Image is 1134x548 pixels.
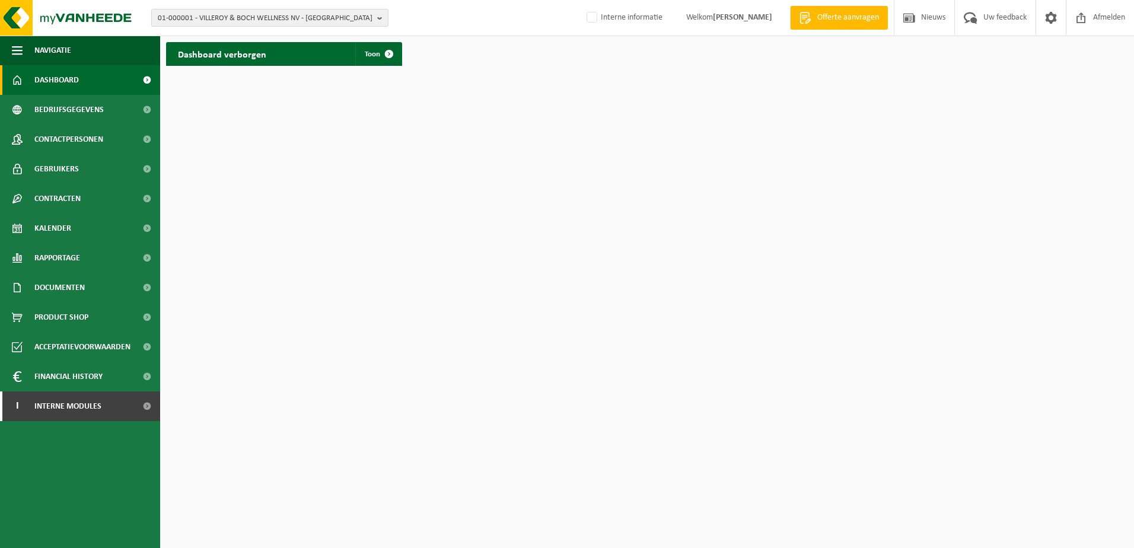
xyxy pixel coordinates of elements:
[34,362,103,391] span: Financial History
[158,9,372,27] span: 01-000001 - VILLEROY & BOCH WELLNESS NV - [GEOGRAPHIC_DATA]
[34,184,81,214] span: Contracten
[151,9,388,27] button: 01-000001 - VILLEROY & BOCH WELLNESS NV - [GEOGRAPHIC_DATA]
[355,42,401,66] a: Toon
[584,9,662,27] label: Interne informatie
[365,50,380,58] span: Toon
[34,332,130,362] span: Acceptatievoorwaarden
[34,95,104,125] span: Bedrijfsgegevens
[814,12,882,24] span: Offerte aanvragen
[166,42,278,65] h2: Dashboard verborgen
[34,391,101,421] span: Interne modules
[34,273,85,302] span: Documenten
[34,125,103,154] span: Contactpersonen
[790,6,888,30] a: Offerte aanvragen
[34,65,79,95] span: Dashboard
[34,302,88,332] span: Product Shop
[713,13,772,22] strong: [PERSON_NAME]
[34,243,80,273] span: Rapportage
[34,36,71,65] span: Navigatie
[34,154,79,184] span: Gebruikers
[12,391,23,421] span: I
[34,214,71,243] span: Kalender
